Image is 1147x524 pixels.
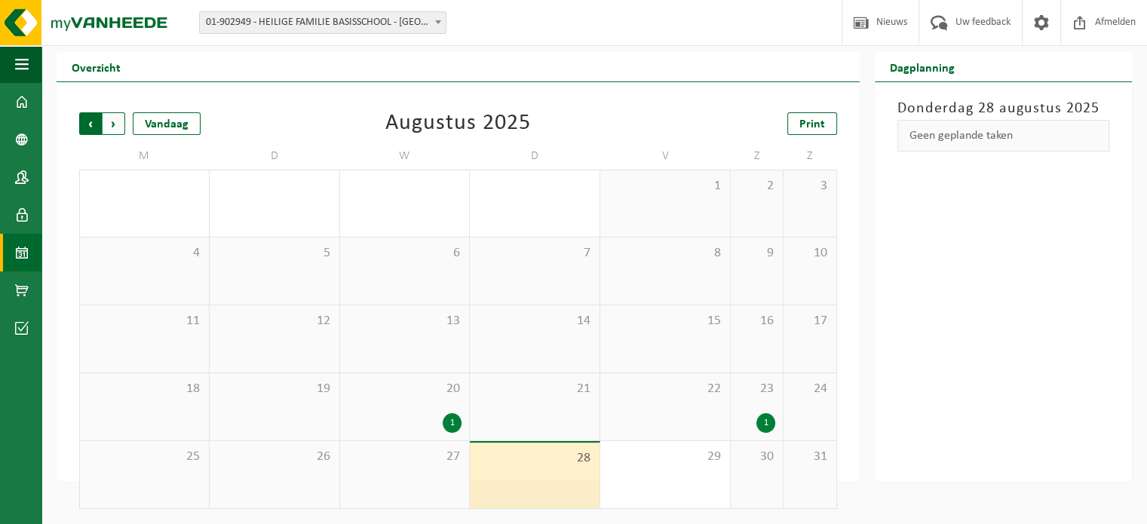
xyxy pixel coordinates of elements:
span: 30 [738,449,775,465]
span: 15 [608,313,722,329]
span: Print [799,118,825,130]
span: 10 [791,245,828,262]
span: 16 [738,313,775,329]
span: 5 [217,245,332,262]
td: V [600,142,731,170]
span: 11 [87,313,201,329]
span: 23 [738,381,775,397]
span: 28 [477,450,592,467]
span: 17 [791,313,828,329]
span: 3 [791,178,828,195]
td: Z [784,142,836,170]
span: 01-902949 - HEILIGE FAMILIE BASISSCHOOL - TIELT [199,11,446,34]
span: 1 [608,178,722,195]
td: D [470,142,600,170]
span: 21 [477,381,592,397]
span: 20 [348,381,462,397]
span: 19 [217,381,332,397]
span: 12 [217,313,332,329]
span: 24 [791,381,828,397]
span: 29 [608,449,722,465]
span: 13 [348,313,462,329]
span: 27 [348,449,462,465]
span: 22 [608,381,722,397]
span: Volgende [103,112,125,135]
div: 1 [443,413,462,433]
td: W [340,142,471,170]
td: D [210,142,340,170]
span: 9 [738,245,775,262]
span: 01-902949 - HEILIGE FAMILIE BASISSCHOOL - TIELT [200,12,446,33]
h2: Dagplanning [875,52,970,81]
span: 2 [738,178,775,195]
span: 31 [791,449,828,465]
td: M [79,142,210,170]
span: 18 [87,381,201,397]
h3: Donderdag 28 augustus 2025 [897,97,1110,120]
span: Vorige [79,112,102,135]
span: 8 [608,245,722,262]
span: 14 [477,313,592,329]
a: Print [787,112,837,135]
div: Augustus 2025 [385,112,531,135]
div: Geen geplande taken [897,120,1110,152]
td: Z [731,142,784,170]
div: Vandaag [133,112,201,135]
h2: Overzicht [57,52,136,81]
span: 4 [87,245,201,262]
span: 26 [217,449,332,465]
span: 25 [87,449,201,465]
span: 7 [477,245,592,262]
div: 1 [756,413,775,433]
span: 6 [348,245,462,262]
